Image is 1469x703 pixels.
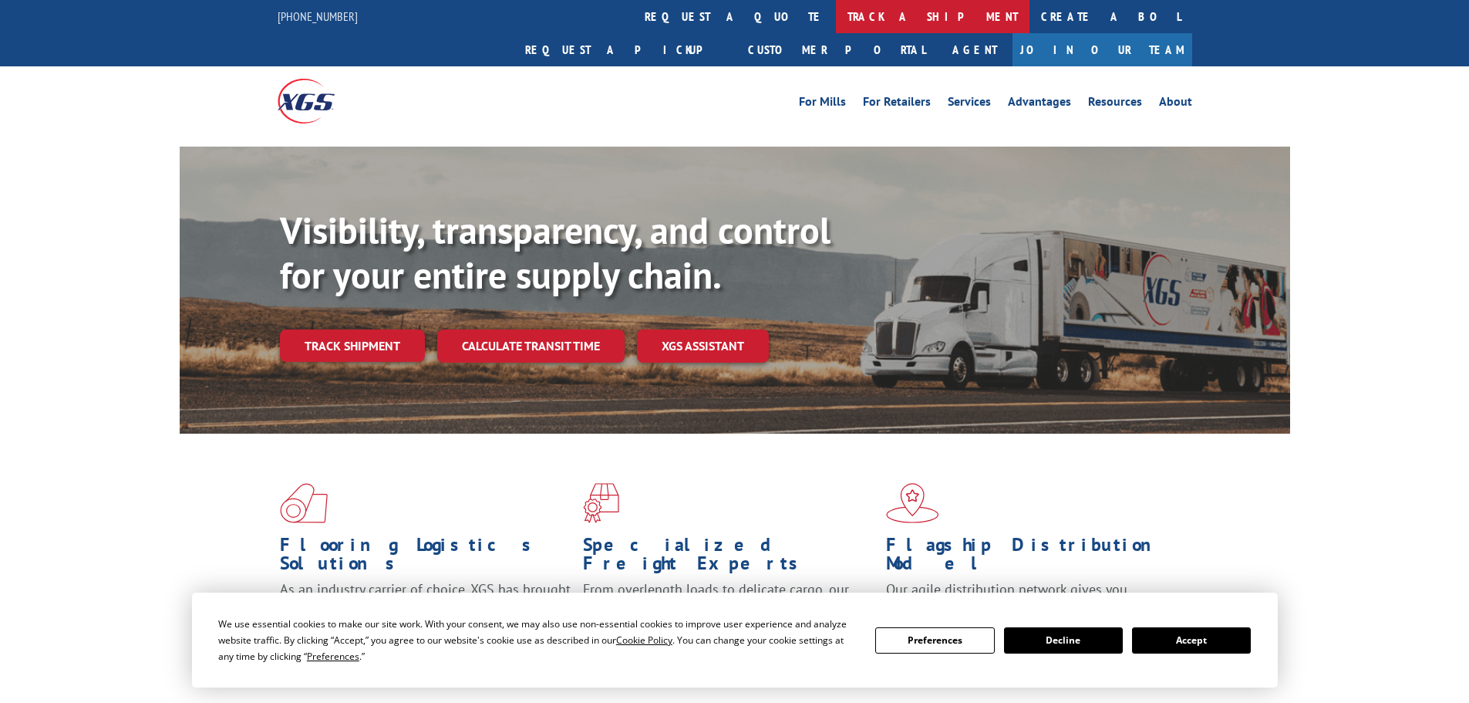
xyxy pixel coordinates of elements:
a: Track shipment [280,330,425,362]
span: Preferences [307,650,359,663]
a: Advantages [1008,96,1071,113]
img: xgs-icon-focused-on-flooring-red [583,483,619,523]
b: Visibility, transparency, and control for your entire supply chain. [280,206,831,299]
a: For Mills [799,96,846,113]
a: For Retailers [863,96,931,113]
h1: Flagship Distribution Model [886,536,1178,580]
p: From overlength loads to delicate cargo, our experienced staff knows the best way to move your fr... [583,580,874,649]
a: About [1159,96,1192,113]
span: Our agile distribution network gives you nationwide inventory management on demand. [886,580,1170,617]
a: Customer Portal [736,33,937,66]
a: Join Our Team [1012,33,1192,66]
span: Cookie Policy [616,634,672,647]
h1: Specialized Freight Experts [583,536,874,580]
a: Agent [937,33,1012,66]
a: Services [948,96,991,113]
a: Resources [1088,96,1142,113]
img: xgs-icon-total-supply-chain-intelligence-red [280,483,328,523]
button: Decline [1004,627,1123,654]
button: Accept [1132,627,1251,654]
h1: Flooring Logistics Solutions [280,536,571,580]
a: [PHONE_NUMBER] [278,8,358,24]
a: XGS ASSISTANT [637,330,769,363]
button: Preferences [875,627,994,654]
a: Calculate transit time [437,330,625,363]
span: As an industry carrier of choice, XGS has brought innovation and dedication to flooring logistics... [280,580,571,635]
div: Cookie Consent Prompt [192,593,1278,688]
div: We use essential cookies to make our site work. With your consent, we may also use non-essential ... [218,616,857,664]
img: xgs-icon-flagship-distribution-model-red [886,483,939,523]
a: Request a pickup [514,33,736,66]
